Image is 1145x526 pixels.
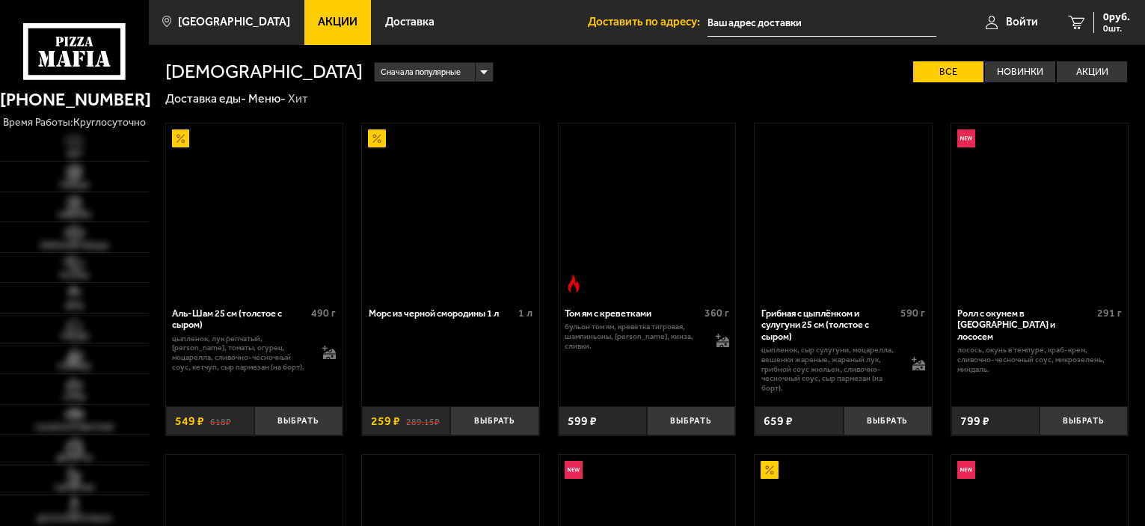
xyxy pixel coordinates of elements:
[362,123,539,299] a: АкционныйМорс из черной смородины 1 л
[588,16,707,28] span: Доставить по адресу:
[761,461,779,479] img: Акционный
[178,16,290,28] span: [GEOGRAPHIC_DATA]
[957,461,975,479] img: Новинка
[165,62,363,82] h1: [DEMOGRAPHIC_DATA]
[172,308,307,331] div: Аль-Шам 25 см (толстое с сыром)
[957,308,1093,342] div: Ролл с окунем в [GEOGRAPHIC_DATA] и лососем
[1040,406,1128,435] button: Выбрать
[764,415,793,427] span: 659 ₽
[368,129,386,147] img: Акционный
[565,461,583,479] img: Новинка
[565,308,700,319] div: Том ям с креветками
[957,129,975,147] img: Новинка
[1103,12,1130,22] span: 0 руб.
[707,9,936,37] input: Ваш адрес доставки
[647,406,735,435] button: Выбрать
[518,307,532,319] span: 1 л
[381,61,461,84] span: Сначала популярные
[371,415,400,427] span: 259 ₽
[406,415,440,427] s: 289.15 ₽
[761,308,897,342] div: Грибная с цыплёнком и сулугуни 25 см (толстое с сыром)
[172,334,310,373] p: цыпленок, лук репчатый, [PERSON_NAME], томаты, огурец, моцарелла, сливочно-чесночный соус, кетчуп...
[705,307,729,319] span: 360 г
[1103,24,1130,33] span: 0 шт.
[210,415,231,427] s: 618 ₽
[913,61,983,83] label: Все
[288,91,308,107] div: Хит
[369,308,515,319] div: Морс из черной смородины 1 л
[254,406,343,435] button: Выбрать
[166,123,343,299] a: АкционныйАль-Шам 25 см (толстое с сыром)
[165,91,246,105] a: Доставка еды-
[559,123,736,299] a: Острое блюдоТом ям с креветками
[900,307,925,319] span: 590 г
[844,406,932,435] button: Выбрать
[172,129,190,147] img: Акционный
[957,346,1121,374] p: лосось, окунь в темпуре, краб-крем, сливочно-чесночный соус, микрозелень, миндаль.
[568,415,597,427] span: 599 ₽
[985,61,1055,83] label: Новинки
[311,307,336,319] span: 490 г
[450,406,538,435] button: Выбрать
[755,123,932,299] a: Грибная с цыплёнком и сулугуни 25 см (толстое с сыром)
[385,16,435,28] span: Доставка
[761,346,900,394] p: цыпленок, сыр сулугуни, моцарелла, вешенки жареные, жареный лук, грибной соус Жюльен, сливочно-че...
[318,16,357,28] span: Акции
[951,123,1129,299] a: НовинкаРолл с окунем в темпуре и лососем
[1097,307,1122,319] span: 291 г
[1006,16,1038,28] span: Войти
[248,91,286,105] a: Меню-
[1057,61,1127,83] label: Акции
[565,322,703,351] p: бульон том ям, креветка тигровая, шампиньоны, [PERSON_NAME], кинза, сливки.
[960,415,989,427] span: 799 ₽
[565,275,583,293] img: Острое блюдо
[175,415,204,427] span: 549 ₽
